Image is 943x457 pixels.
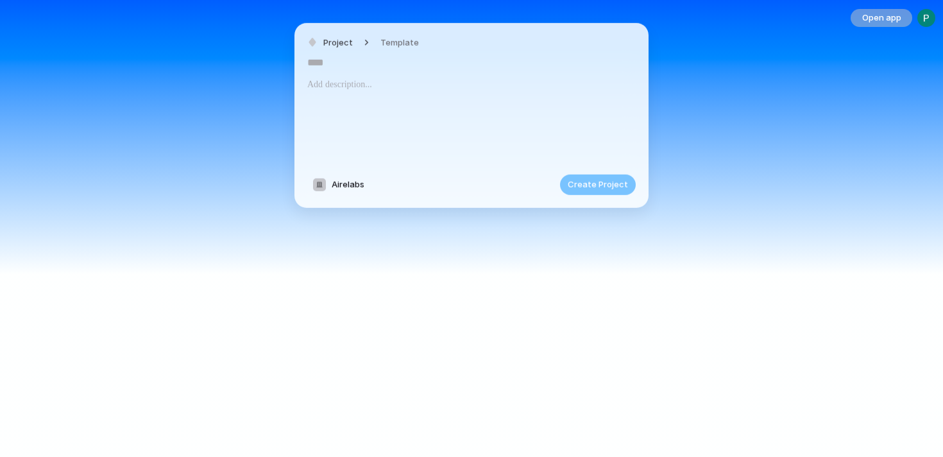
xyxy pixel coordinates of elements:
[862,12,901,24] span: Open app
[373,33,427,52] button: Template
[323,36,353,49] span: Project
[380,36,419,49] span: Template
[851,9,912,27] button: Open app
[304,33,357,52] button: Project
[332,178,364,191] span: Airelabs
